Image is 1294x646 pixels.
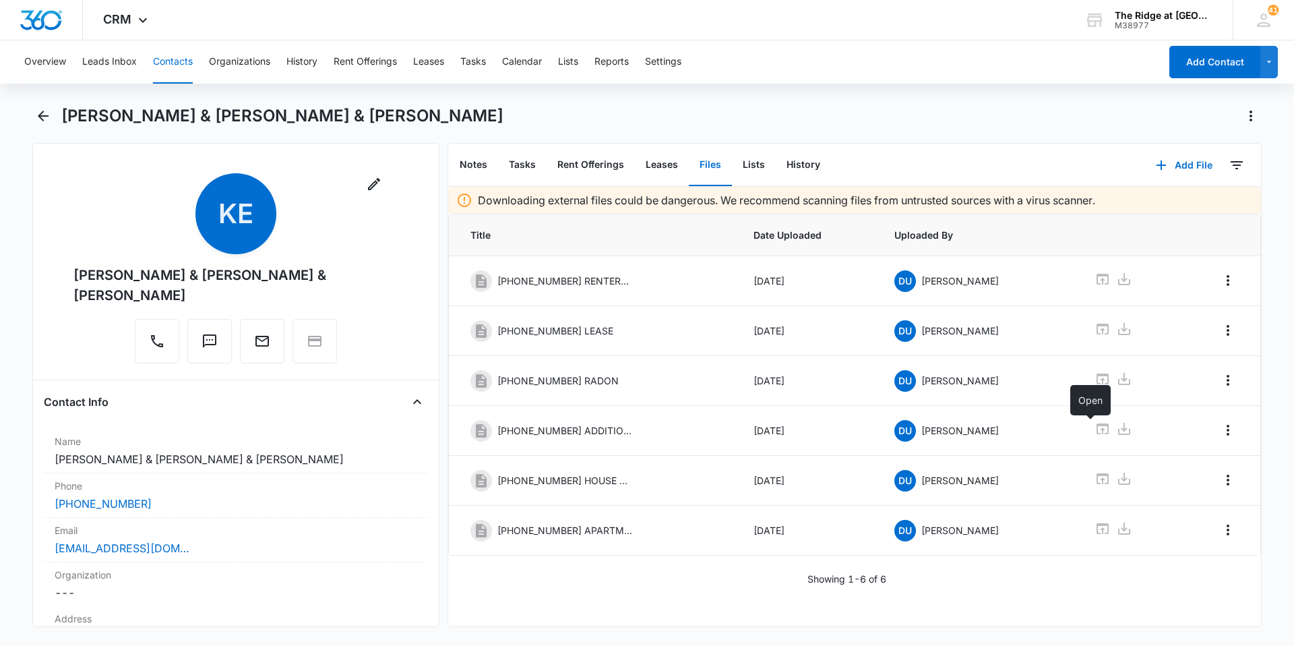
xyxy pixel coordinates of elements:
button: Rent Offerings [334,40,397,84]
button: Lists [558,40,578,84]
p: [PERSON_NAME] [921,324,999,338]
h1: [PERSON_NAME] & [PERSON_NAME] & [PERSON_NAME] [61,106,503,126]
button: Tasks [460,40,486,84]
button: Leases [635,144,689,186]
p: [PHONE_NUMBER] HOUSE RULES [497,473,632,488]
td: [DATE] [737,306,879,356]
button: Text [187,319,232,363]
label: Organization [55,568,417,582]
span: DU [894,420,916,442]
div: notifications count [1268,5,1278,16]
button: Organizations [209,40,270,84]
div: [PERSON_NAME] & [PERSON_NAME] & [PERSON_NAME] [73,265,398,305]
button: Rent Offerings [547,144,635,186]
button: Overflow Menu [1217,370,1239,391]
div: Organization--- [44,562,428,606]
button: Calendar [502,40,542,84]
button: Add Contact [1169,46,1260,78]
span: DU [894,370,916,392]
button: Overflow Menu [1217,270,1239,291]
a: [EMAIL_ADDRESS][DOMAIN_NAME] [55,540,189,556]
td: [DATE] [737,406,879,456]
button: Leases [413,40,444,84]
div: account id [1115,21,1213,30]
button: Contacts [153,40,193,84]
button: Actions [1240,105,1262,127]
button: Tasks [498,144,547,186]
td: [DATE] [737,506,879,556]
span: CRM [103,12,131,26]
p: [PERSON_NAME] [921,423,999,438]
button: Call [135,319,179,363]
button: Overflow Menu [1217,519,1239,541]
dd: [PERSON_NAME] & [PERSON_NAME] & [PERSON_NAME] [55,451,417,467]
div: Email[EMAIL_ADDRESS][DOMAIN_NAME] [44,518,428,562]
button: Filters [1226,154,1247,176]
button: Lists [732,144,776,186]
p: Downloading external files could be dangerous. We recommend scanning files from untrusted sources... [478,192,1095,208]
label: Email [55,523,417,537]
a: Text [187,340,232,351]
td: [DATE] [737,356,879,406]
div: account name [1115,10,1213,21]
p: [PERSON_NAME] [921,473,999,488]
button: Settings [645,40,681,84]
label: Phone [55,479,417,493]
span: DU [894,320,916,342]
p: [PERSON_NAME] [921,374,999,388]
button: Add File [1142,149,1226,181]
p: [PHONE_NUMBER] LEASE [497,324,613,338]
button: Overflow Menu [1217,469,1239,491]
div: Phone[PHONE_NUMBER] [44,473,428,518]
button: History [286,40,317,84]
p: Showing 1-6 of 6 [807,572,886,586]
button: Reports [594,40,629,84]
td: [DATE] [737,456,879,506]
label: Name [55,434,417,448]
p: [PERSON_NAME] [921,274,999,288]
span: Uploaded By [894,228,1062,242]
button: Overview [24,40,66,84]
div: Open [1070,385,1111,415]
span: 41 [1268,5,1278,16]
button: Overflow Menu [1217,419,1239,441]
button: Email [240,319,284,363]
div: Name[PERSON_NAME] & [PERSON_NAME] & [PERSON_NAME] [44,429,428,473]
button: History [776,144,831,186]
p: [PHONE_NUMBER] RENTERS INS. [497,274,632,288]
button: Files [689,144,732,186]
button: Close [406,391,428,413]
h4: Contact Info [44,394,109,410]
span: DU [894,470,916,492]
span: KE [195,173,276,254]
button: Notes [449,144,498,186]
p: [PERSON_NAME] [921,523,999,537]
button: Back [32,105,53,127]
td: [DATE] [737,256,879,306]
button: Leads Inbox [82,40,137,84]
span: DU [894,270,916,292]
a: [PHONE_NUMBER] [55,496,152,512]
span: Title [470,228,721,242]
dd: --- [55,585,417,601]
label: Address [55,612,417,626]
p: [PHONE_NUMBER] RADON [497,374,619,388]
a: Call [135,340,179,351]
p: [PHONE_NUMBER] ADDITIONAL RENTAL ADDENDUM [497,423,632,438]
button: Overflow Menu [1217,320,1239,341]
span: DU [894,520,916,541]
span: Date Uploaded [753,228,863,242]
p: [PHONE_NUMBER] APARTMENT INSPECTION [497,523,632,537]
a: Email [240,340,284,351]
